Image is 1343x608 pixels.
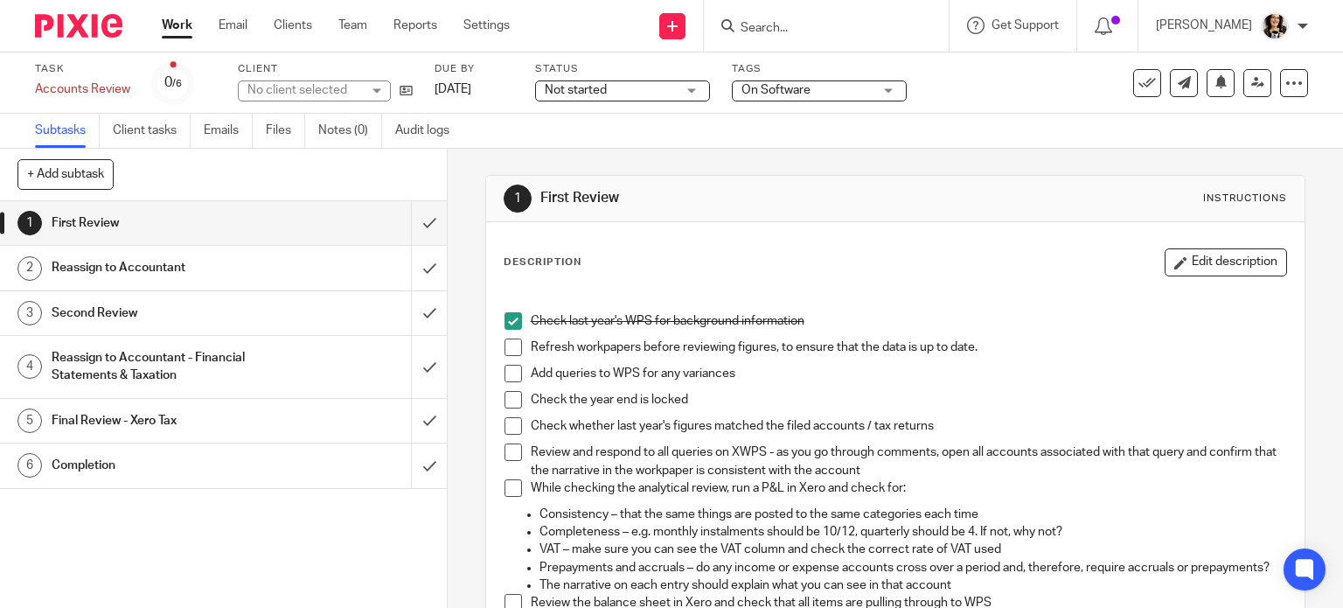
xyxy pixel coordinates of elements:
[1156,17,1252,34] p: [PERSON_NAME]
[204,114,253,148] a: Emails
[504,255,581,269] p: Description
[531,312,1287,330] p: Check last year's WPS for background information
[35,14,122,38] img: Pixie
[539,559,1287,577] p: Prepayments and accruals – do any income or expense accounts cross over a period and, therefore, ...
[274,17,312,34] a: Clients
[17,159,114,189] button: + Add subtask
[35,80,130,98] div: Accounts Review
[17,453,42,478] div: 6
[1261,12,1289,40] img: 2020-11-15%2017.26.54-1.jpg
[35,62,130,76] label: Task
[247,81,361,99] div: No client selected
[164,73,182,93] div: 0
[17,409,42,433] div: 5
[531,444,1287,479] p: Review and respond to all queries on XWPS - as you go through comments, open all accounts associa...
[531,365,1287,382] p: Add queries to WPS for any variances
[539,523,1287,541] p: Completeness – e.g. monthly instalments should be 10/12, quarterly should be 4. If not, why not?
[172,79,182,88] small: /6
[52,255,280,281] h1: Reassign to Accountant
[266,114,305,148] a: Files
[435,83,471,95] span: [DATE]
[531,339,1287,356] p: Refresh workpapers before reviewing figures, to ensure that the data is up to date.
[435,62,513,76] label: Due by
[739,21,896,37] input: Search
[17,256,42,281] div: 2
[539,577,1287,594] p: The narrative on each entry should explain what you can see in that account
[17,354,42,379] div: 4
[531,391,1287,409] p: Check the year end is locked
[238,62,413,76] label: Client
[395,114,463,148] a: Audit logs
[219,17,247,34] a: Email
[162,17,192,34] a: Work
[531,479,1287,497] p: While checking the analytical review, run a P&L in Xero and check for:
[531,417,1287,435] p: Check whether last year's figures matched the filed accounts / tax returns
[17,211,42,235] div: 1
[52,345,280,389] h1: Reassign to Accountant - Financial Statements & Taxation
[992,19,1059,31] span: Get Support
[535,62,710,76] label: Status
[540,189,932,207] h1: First Review
[35,114,100,148] a: Subtasks
[52,452,280,479] h1: Completion
[1203,192,1287,206] div: Instructions
[338,17,367,34] a: Team
[17,301,42,325] div: 3
[113,114,191,148] a: Client tasks
[545,84,607,96] span: Not started
[1165,248,1287,276] button: Edit description
[539,506,1287,523] p: Consistency – that the same things are posted to the same categories each time
[318,114,382,148] a: Notes (0)
[52,210,280,236] h1: First Review
[504,185,532,213] div: 1
[52,300,280,326] h1: Second Review
[52,408,280,434] h1: Final Review - Xero Tax
[463,17,510,34] a: Settings
[393,17,437,34] a: Reports
[539,541,1287,558] p: VAT – make sure you can see the VAT column and check the correct rate of VAT used
[732,62,907,76] label: Tags
[741,84,811,96] span: On Software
